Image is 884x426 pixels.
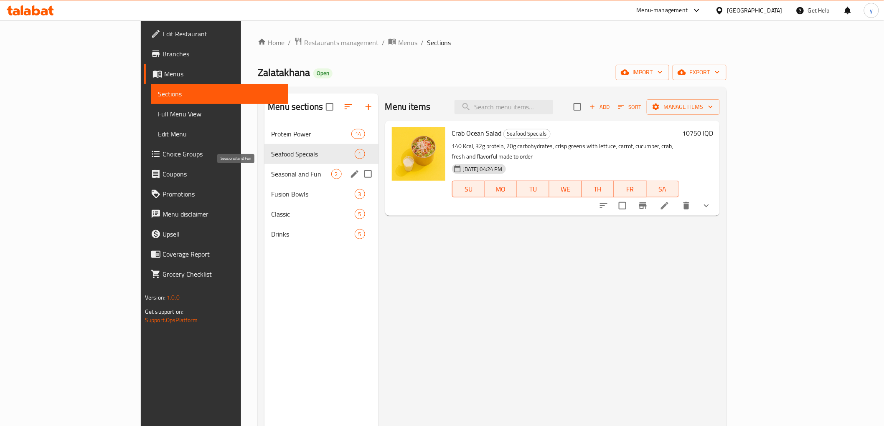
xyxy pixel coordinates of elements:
span: Choice Groups [163,149,282,159]
div: Seafood Specials [503,129,551,139]
span: Full Menu View [158,109,282,119]
span: Classic [271,209,354,219]
span: Coupons [163,169,282,179]
button: import [616,65,669,80]
button: delete [676,196,696,216]
button: show more [696,196,716,216]
span: [DATE] 04:24 PM [460,165,506,173]
span: MO [488,183,513,195]
p: 140 Kcal, 32g protein, 20g carbohydrates, crisp greens with lettuce, carrot, cucumber, crab, fres... [452,141,679,162]
span: Menus [164,69,282,79]
svg: Show Choices [701,201,711,211]
div: items [355,189,365,199]
span: Add item [586,101,613,113]
div: Seafood Specials1 [264,144,378,164]
span: Menus [398,38,417,48]
button: SA [647,181,679,197]
span: Coverage Report [163,249,282,259]
div: items [355,149,365,159]
span: Select to update [614,197,631,214]
div: Classic5 [264,204,378,224]
span: Drinks [271,229,354,239]
span: SU [456,183,481,195]
span: Seafood Specials [504,129,550,139]
li: / [421,38,424,48]
input: search [455,100,553,114]
button: SU [452,181,485,197]
span: y [870,6,873,15]
span: Sort [618,102,641,112]
a: Sections [151,84,288,104]
a: Menus [388,37,417,48]
span: Grocery Checklist [163,269,282,279]
span: Seafood Specials [271,149,354,159]
a: Edit Menu [151,124,288,144]
li: / [382,38,385,48]
span: Promotions [163,189,282,199]
span: SA [650,183,676,195]
a: Support.OpsPlatform [145,315,198,325]
span: Menu disclaimer [163,209,282,219]
a: Upsell [144,224,288,244]
span: 2 [332,170,341,178]
span: Crab Ocean Salad [452,127,502,139]
img: Crab Ocean Salad [392,127,445,181]
a: Branches [144,44,288,64]
a: Promotions [144,184,288,204]
button: MO [485,181,517,197]
span: Seasonal and Fun [271,169,331,179]
button: Branch-specific-item [633,196,653,216]
span: Sections [158,89,282,99]
a: Coupons [144,164,288,184]
span: 5 [355,230,365,238]
span: Select section [569,98,586,116]
span: 5 [355,210,365,218]
span: Open [313,70,333,77]
button: Add section [358,97,378,117]
span: 3 [355,190,365,198]
li: / [288,38,291,48]
a: Grocery Checklist [144,264,288,284]
span: Manage items [653,102,713,112]
span: Fusion Bowls [271,189,354,199]
button: sort-choices [594,196,614,216]
button: WE [549,181,582,197]
span: Branches [163,49,282,59]
span: Restaurants management [304,38,378,48]
a: Full Menu View [151,104,288,124]
div: Fusion Bowls3 [264,184,378,204]
a: Menu disclaimer [144,204,288,224]
span: Protein Power [271,129,351,139]
span: import [622,67,663,78]
span: 1.0.0 [167,292,180,303]
span: Edit Menu [158,129,282,139]
div: Menu-management [637,5,688,15]
div: Seasonal and Fun2edit [264,164,378,184]
span: export [679,67,720,78]
div: [GEOGRAPHIC_DATA] [727,6,782,15]
a: Restaurants management [294,37,378,48]
div: Open [313,68,333,78]
span: TU [521,183,546,195]
h2: Menu sections [268,101,323,113]
button: Add [586,101,613,113]
button: FR [614,181,646,197]
span: FR [617,183,643,195]
div: items [355,229,365,239]
button: Manage items [647,99,720,115]
span: WE [553,183,578,195]
h6: 10750 IQD [682,127,713,139]
a: Menus [144,64,288,84]
div: Protein Power14 [264,124,378,144]
nav: breadcrumb [258,37,727,48]
span: 1 [355,150,365,158]
span: Sort sections [338,97,358,117]
a: Choice Groups [144,144,288,164]
h2: Menu items [385,101,431,113]
span: Add [588,102,611,112]
button: edit [348,168,361,180]
span: Sort items [613,101,647,113]
a: Coverage Report [144,244,288,264]
span: Edit Restaurant [163,29,282,39]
